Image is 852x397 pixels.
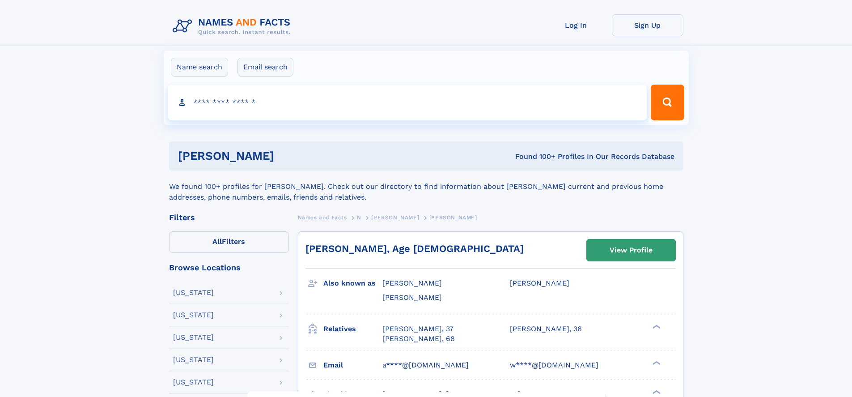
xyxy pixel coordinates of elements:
[587,239,675,261] a: View Profile
[650,360,661,366] div: ❯
[357,212,361,223] a: N
[650,324,661,329] div: ❯
[382,324,454,334] a: [PERSON_NAME], 37
[169,213,289,222] div: Filters
[173,379,214,386] div: [US_STATE]
[169,231,289,253] label: Filters
[371,212,419,223] a: [PERSON_NAME]
[173,356,214,363] div: [US_STATE]
[382,279,442,287] span: [PERSON_NAME]
[305,243,524,254] a: [PERSON_NAME], Age [DEMOGRAPHIC_DATA]
[394,152,674,162] div: Found 100+ Profiles In Our Records Database
[650,389,661,395] div: ❯
[540,14,612,36] a: Log In
[429,214,477,221] span: [PERSON_NAME]
[357,214,361,221] span: N
[323,276,382,291] h3: Also known as
[168,85,647,120] input: search input
[173,289,214,296] div: [US_STATE]
[171,58,228,77] label: Name search
[169,14,298,38] img: Logo Names and Facts
[382,293,442,302] span: [PERSON_NAME]
[169,264,289,272] div: Browse Locations
[178,150,395,162] h1: [PERSON_NAME]
[510,279,569,287] span: [PERSON_NAME]
[323,321,382,337] h3: Relatives
[382,334,455,344] a: [PERSON_NAME], 68
[173,334,214,341] div: [US_STATE]
[651,85,684,120] button: Search Button
[169,171,683,203] div: We found 100+ profiles for [PERSON_NAME]. Check out our directory to find information about [PERS...
[610,240,653,260] div: View Profile
[323,358,382,373] h3: Email
[237,58,293,77] label: Email search
[371,214,419,221] span: [PERSON_NAME]
[173,312,214,319] div: [US_STATE]
[612,14,683,36] a: Sign Up
[212,237,222,246] span: All
[510,324,582,334] a: [PERSON_NAME], 36
[298,212,347,223] a: Names and Facts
